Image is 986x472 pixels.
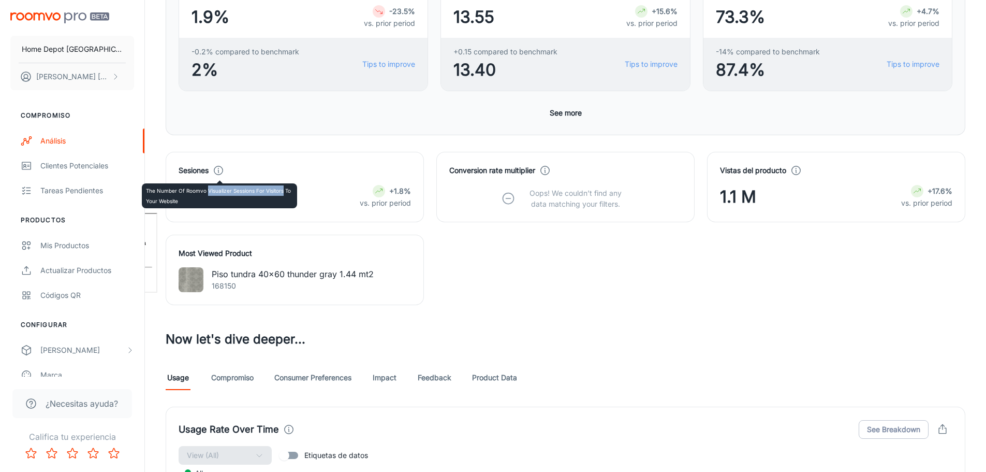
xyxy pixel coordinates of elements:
a: Enable Validation [4,58,63,67]
button: See Breakdown [859,420,929,439]
a: Tips to improve [625,59,678,70]
div: Actualizar productos [40,265,134,276]
button: Rate 4 star [83,443,104,464]
span: 2% [192,58,299,82]
h4: Most Viewed Product [179,248,411,259]
button: Rate 3 star [62,443,83,464]
div: Marca [40,369,134,381]
span: 1.9% [192,5,229,30]
p: The number of Roomvo visualizer sessions for visitors to your website [146,185,293,206]
span: 1.1 M [720,184,756,209]
p: vs. prior period [364,18,415,29]
p: vs. prior period [626,18,678,29]
p: Home Depot [GEOGRAPHIC_DATA] [22,44,123,55]
a: Impact [372,365,397,390]
h4: Sesiones [179,165,209,176]
button: [PERSON_NAME] [PERSON_NAME] [10,63,134,90]
p: vs. prior period [901,197,952,209]
strong: +17.6% [928,187,952,195]
div: Análisis [40,135,134,147]
button: Rate 2 star [41,443,62,464]
span: 13.55 [453,5,494,30]
span: -0.2% compared to benchmark [192,46,299,58]
img: Roomvo PRO Beta [10,12,109,23]
p: vs. prior period [888,18,939,29]
span: 13.40 [453,58,557,82]
abbr: Enabling validation will send analytics events to the Bazaarvoice validation service. If an event... [4,58,63,67]
a: Tips to improve [887,59,939,70]
button: Rate 5 star [104,443,124,464]
strong: +1.8% [389,187,411,195]
span: 87.4% [716,58,820,82]
img: Piso tundra 40x60 thunder gray 1.44 mt2 [179,267,203,292]
h5: Bazaarvoice Analytics content is not detected on this page. [4,25,151,41]
p: Analytics Inspector 1.7.0 [4,4,151,13]
h4: Vistas del producto [720,165,786,176]
h4: Usage Rate Over Time [179,422,279,437]
div: [PERSON_NAME] [40,345,126,356]
a: Compromiso [211,365,254,390]
p: Califica tu experiencia [8,431,136,443]
a: Feedback [418,365,451,390]
div: Tareas pendientes [40,185,134,196]
strong: -23.5% [389,7,415,16]
a: Tips to improve [362,59,415,70]
div: Mis productos [40,240,134,251]
h4: Conversion rate multiplier [449,165,535,176]
span: Etiquetas de datos [304,450,368,461]
strong: +15.6% [652,7,678,16]
p: 168150 [212,280,374,292]
button: Rate 1 star [21,443,41,464]
p: vs. prior period [360,197,411,209]
span: ¿Necesitas ayuda? [46,397,118,410]
a: Usage [166,365,190,390]
span: +0.15 compared to benchmark [453,46,557,58]
strong: +4.7% [917,7,939,16]
div: Clientes potenciales [40,160,134,171]
span: 73.3% [716,5,765,30]
p: [PERSON_NAME] [PERSON_NAME] [36,71,109,82]
h3: Now let's dive deeper... [166,330,965,349]
div: Códigos QR [40,290,134,301]
a: Product Data [472,365,517,390]
span: -14% compared to benchmark [716,46,820,58]
button: Home Depot [GEOGRAPHIC_DATA] [10,36,134,63]
p: Oops! We couldn’t find any data matching your filters. [522,188,629,209]
p: Piso tundra 40x60 thunder gray 1.44 mt2 [212,268,374,280]
button: See more [546,104,586,122]
a: Consumer Preferences [274,365,351,390]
